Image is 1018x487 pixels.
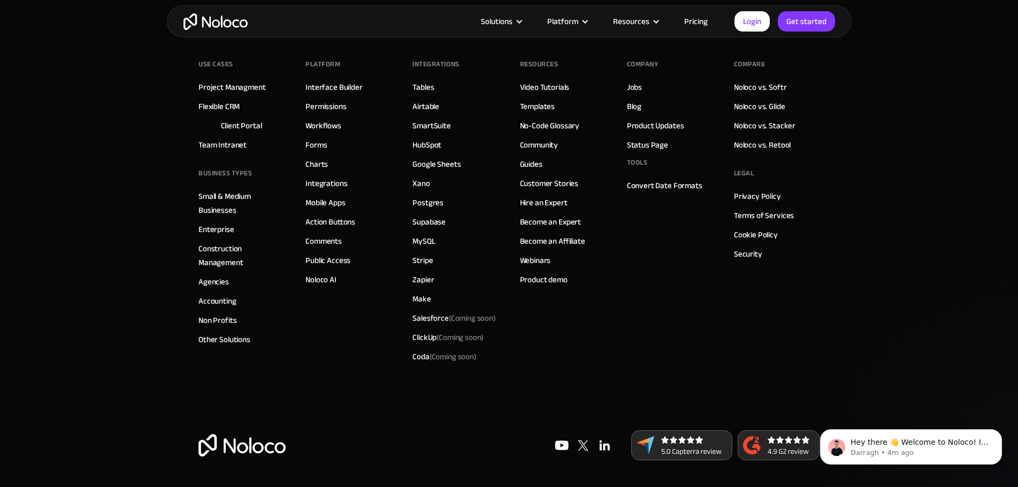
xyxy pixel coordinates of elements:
a: Integrations [305,176,347,190]
a: Login [734,11,770,32]
a: Terms of Services [734,208,794,222]
div: Coda [412,350,476,364]
a: Become an Expert [520,215,581,229]
a: Action Buttons [305,215,355,229]
a: Customer Stories [520,176,579,190]
a: Community [520,138,558,152]
a: Forms [305,138,327,152]
a: Tables [412,80,434,94]
div: Salesforce [412,311,496,325]
a: Noloco vs. Softr [734,80,787,94]
div: Solutions [481,14,512,28]
div: INTEGRATIONS [412,56,459,72]
span: (Coming soon) [449,311,496,326]
a: Xano [412,176,430,190]
a: Noloco vs. Stacker [734,119,795,133]
a: Flexible CRM [198,99,240,113]
div: BUSINESS TYPES [198,165,252,181]
div: Company [627,56,659,72]
a: MySQL [412,234,435,248]
a: No-Code Glossary [520,119,580,133]
div: Solutions [468,14,534,28]
span: (Coming soon) [437,330,484,345]
a: Accounting [198,294,236,308]
a: Mobile Apps [305,196,345,210]
a: Stripe [412,253,433,267]
a: SmartSuite [412,119,451,133]
a: Pricing [671,14,721,28]
div: Compare [734,56,766,72]
a: home [183,13,248,30]
a: Become an Affiliate [520,234,585,248]
div: Platform [305,56,340,72]
a: Status Page [627,138,668,152]
span: (Coming soon) [430,349,477,364]
a: Webinars [520,253,551,267]
a: Blog [627,99,641,113]
a: Templates [520,99,555,113]
a: HubSpot [412,138,441,152]
div: Platform [534,14,600,28]
a: Make [412,292,431,306]
a: Other Solutions [198,333,250,346]
a: Security [734,247,762,261]
div: Resources [613,14,649,28]
a: Agencies [198,275,229,289]
div: ClickUp [412,330,484,344]
a: Convert Date Formats [627,179,702,192]
a: Zapier [412,273,434,287]
a: Non Profits [198,313,236,327]
a: Interface Builder [305,80,362,94]
a: Google Sheets [412,157,461,171]
a: Workflows [305,119,341,133]
a: Video Tutorials [520,80,570,94]
div: Use Cases [198,56,233,72]
a: Comments [305,234,342,248]
a: Public Access [305,253,350,267]
div: Resources [600,14,671,28]
div: Legal [734,165,754,181]
a: Airtable [412,99,439,113]
a: Team Intranet [198,138,247,152]
a: Get started [778,11,835,32]
a: Postgres [412,196,443,210]
a: Client Portal [221,119,262,133]
iframe: Intercom notifications message [804,407,1018,482]
a: Jobs [627,80,642,94]
a: Hire an Expert [520,196,568,210]
a: Small & Medium Businesses [198,189,284,217]
div: Tools [627,154,648,171]
a: Noloco AI [305,273,336,287]
a: Construction Management [198,242,284,269]
a: Enterprise [198,222,234,236]
a: Permissions [305,99,346,113]
a: Product demo [520,273,568,287]
div: Platform [547,14,578,28]
a: Privacy Policy [734,189,781,203]
a: Noloco vs. Retool [734,138,791,152]
div: Resources [520,56,558,72]
a: Cookie Policy [734,228,778,242]
a: Product Updates [627,119,684,133]
a: Project Managment [198,80,265,94]
a: Guides [520,157,542,171]
a: Supabase [412,215,446,229]
a: Noloco vs. Glide [734,99,785,113]
a: Charts [305,157,328,171]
